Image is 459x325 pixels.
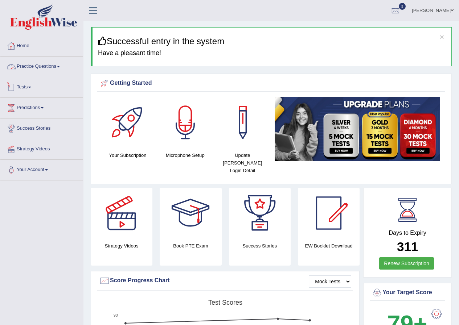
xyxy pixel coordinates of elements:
[440,33,444,41] button: ×
[0,98,83,116] a: Predictions
[0,36,83,54] a: Home
[298,242,360,250] h4: EW Booklet Download
[114,313,118,317] text: 90
[99,275,351,286] div: Score Progress Chart
[0,77,83,95] a: Tests
[217,151,267,174] h4: Update [PERSON_NAME] Login Detail
[0,57,83,75] a: Practice Questions
[99,78,443,89] div: Getting Started
[275,97,440,161] img: small5.jpg
[397,239,418,254] b: 311
[0,160,83,178] a: Your Account
[160,242,221,250] h4: Book PTE Exam
[208,299,242,306] tspan: Test scores
[98,50,446,57] h4: Have a pleasant time!
[372,287,443,298] div: Your Target Score
[98,37,446,46] h3: Successful entry in the system
[372,230,443,236] h4: Days to Expiry
[103,151,153,159] h4: Your Subscription
[0,118,83,137] a: Success Stories
[379,257,434,270] a: Renew Subscription
[0,139,83,157] a: Strategy Videos
[399,3,406,10] span: 3
[160,151,210,159] h4: Microphone Setup
[91,242,152,250] h4: Strategy Videos
[229,242,291,250] h4: Success Stories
